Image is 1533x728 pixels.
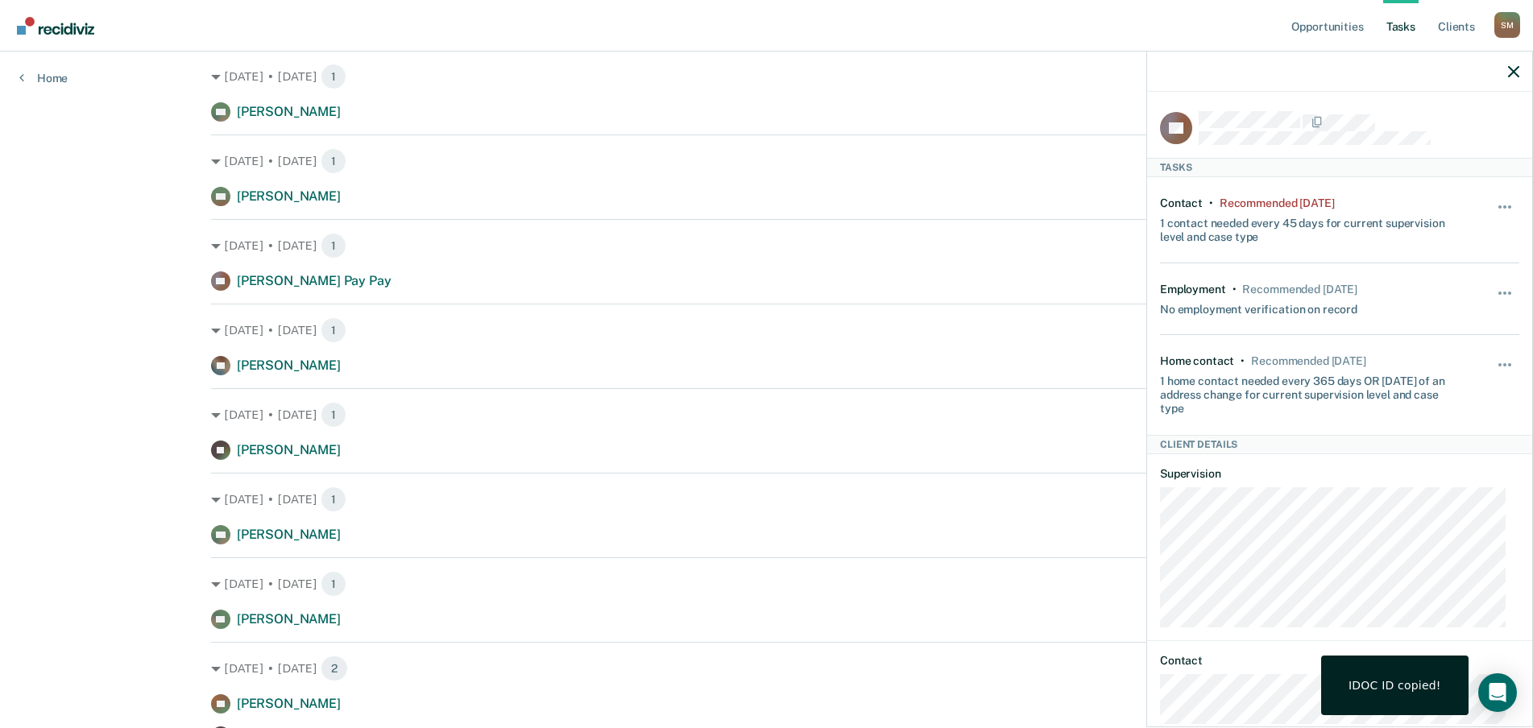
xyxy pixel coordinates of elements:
span: 1 [321,233,346,259]
span: 1 [321,64,346,89]
dt: Contact [1160,654,1519,668]
div: Recommended 8 days ago [1220,196,1334,210]
span: 2 [321,656,348,681]
div: Recommended in 17 days [1242,283,1357,296]
div: Recommended in 17 days [1251,354,1365,368]
span: [PERSON_NAME] Pay Pay [237,273,392,288]
div: [DATE] • [DATE] [211,656,1322,681]
img: Recidiviz [17,17,94,35]
div: [DATE] • [DATE] [211,486,1322,512]
div: • [1233,283,1237,296]
button: Profile dropdown button [1494,12,1520,38]
div: [DATE] • [DATE] [211,571,1322,597]
a: Home [19,71,68,85]
span: [PERSON_NAME] [237,104,341,119]
div: IDOC ID copied! [1349,678,1441,693]
dt: Supervision [1160,467,1519,481]
div: Tasks [1147,158,1532,177]
div: [DATE] • [DATE] [211,317,1322,343]
span: [PERSON_NAME] [237,188,341,204]
div: Contact [1160,196,1203,210]
div: 1 home contact needed every 365 days OR [DATE] of an address change for current supervision level... [1160,368,1460,415]
div: No employment verification on record [1160,296,1357,316]
div: Open Intercom Messenger [1478,673,1517,712]
div: Employment [1160,283,1226,296]
span: [PERSON_NAME] [237,527,341,542]
span: 1 [321,148,346,174]
div: • [1209,196,1213,210]
span: [PERSON_NAME] [237,358,341,373]
span: [PERSON_NAME] [237,611,341,627]
div: 1 contact needed every 45 days for current supervision level and case type [1160,210,1460,244]
span: 1 [321,486,346,512]
div: Home contact [1160,354,1234,368]
span: 1 [321,571,346,597]
div: [DATE] • [DATE] [211,233,1322,259]
div: Client Details [1147,435,1532,454]
span: 1 [321,317,346,343]
span: 1 [321,402,346,428]
div: [DATE] • [DATE] [211,402,1322,428]
div: [DATE] • [DATE] [211,148,1322,174]
span: [PERSON_NAME] [237,442,341,457]
div: • [1241,354,1245,368]
div: [DATE] • [DATE] [211,64,1322,89]
span: [PERSON_NAME] [237,696,341,711]
div: S M [1494,12,1520,38]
